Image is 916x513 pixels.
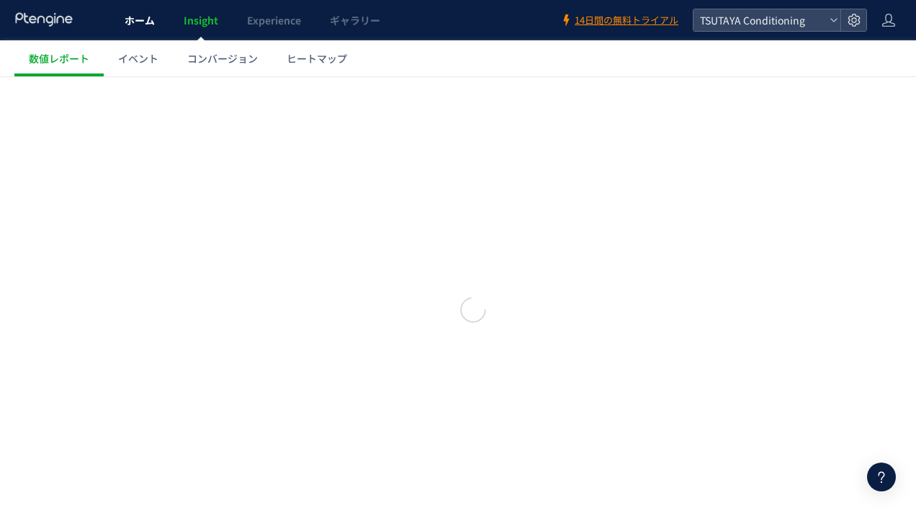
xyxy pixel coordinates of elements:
[696,9,824,31] span: TSUTAYA Conditioning
[560,14,678,27] a: 14日間の無料トライアル
[118,51,158,66] span: イベント
[330,13,380,27] span: ギャラリー
[29,51,89,66] span: 数値レポート
[575,14,678,27] span: 14日間の無料トライアル
[184,13,218,27] span: Insight
[247,13,301,27] span: Experience
[287,51,347,66] span: ヒートマップ
[187,51,258,66] span: コンバージョン
[125,13,155,27] span: ホーム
